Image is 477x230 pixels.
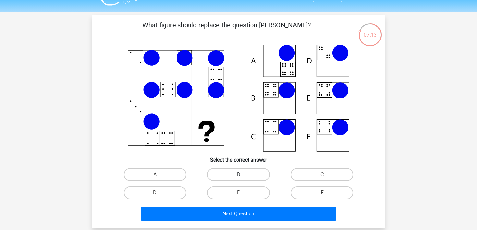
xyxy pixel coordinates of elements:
[207,186,270,199] label: E
[124,186,186,199] label: D
[291,168,353,181] label: C
[103,152,374,163] h6: Select the correct answer
[124,168,186,181] label: A
[141,207,337,221] button: Next Question
[103,20,350,40] p: What figure should replace the question [PERSON_NAME]?
[207,168,270,181] label: B
[358,23,382,39] div: 07:13
[291,186,353,199] label: F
